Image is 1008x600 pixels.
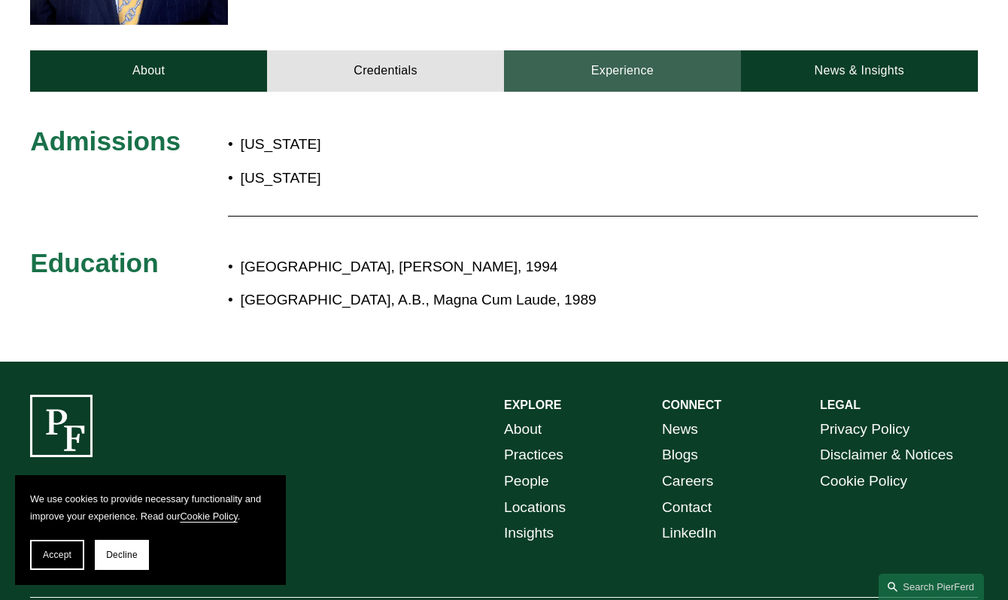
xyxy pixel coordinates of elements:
span: Decline [106,550,138,560]
a: Cookie Policy [180,511,237,522]
a: People [504,468,549,495]
p: [GEOGRAPHIC_DATA], [PERSON_NAME], 1994 [241,254,860,280]
a: Experience [504,50,741,91]
strong: LEGAL [820,398,861,411]
a: About [30,50,267,91]
button: Decline [95,540,149,570]
a: Cookie Policy [820,468,907,495]
p: [GEOGRAPHIC_DATA], A.B., Magna Cum Laude, 1989 [241,287,860,314]
a: Careers [662,468,713,495]
a: News [662,417,698,443]
section: Cookie banner [15,475,286,585]
span: Education [30,248,159,277]
a: Disclaimer & Notices [820,442,953,468]
a: Locations [504,495,566,521]
p: We use cookies to provide necessary functionality and improve your experience. Read our . [30,490,271,525]
strong: CONNECT [662,398,721,411]
a: Blogs [662,442,698,468]
a: Contact [662,495,712,521]
p: [US_STATE] [241,165,583,192]
span: Accept [43,550,71,560]
p: [US_STATE] [241,132,583,158]
a: Privacy Policy [820,417,910,443]
a: News & Insights [741,50,978,91]
a: Insights [504,520,554,547]
a: About [504,417,542,443]
a: Search this site [879,574,984,600]
a: LinkedIn [662,520,717,547]
span: Admissions [30,126,181,156]
strong: EXPLORE [504,398,561,411]
button: Accept [30,540,84,570]
a: Practices [504,442,563,468]
a: Credentials [267,50,504,91]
